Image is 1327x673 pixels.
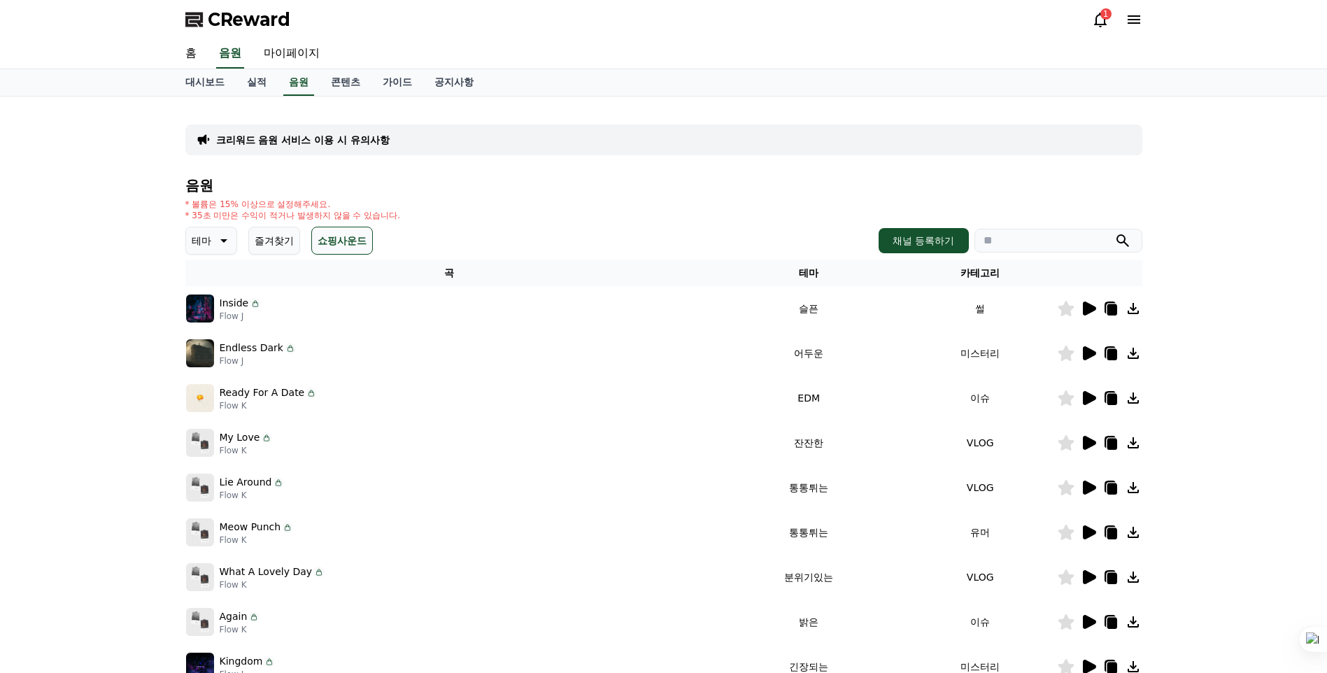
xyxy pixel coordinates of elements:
th: 테마 [714,260,903,286]
a: 가이드 [371,69,423,96]
p: 테마 [192,231,211,250]
a: 마이페이지 [253,39,331,69]
a: 음원 [283,69,314,96]
a: 홈 [174,39,208,69]
img: music [186,295,214,323]
a: 콘텐츠 [320,69,371,96]
img: music [186,429,214,457]
button: 테마 [185,227,237,255]
h4: 음원 [185,178,1142,193]
img: music [186,608,214,636]
td: 유머 [904,510,1057,555]
p: Meow Punch [220,520,281,534]
td: 슬픈 [714,286,903,331]
td: VLOG [904,555,1057,600]
td: VLOG [904,420,1057,465]
p: Endless Dark [220,341,283,355]
p: What A Lovely Day [220,565,313,579]
p: My Love [220,430,260,445]
a: 실적 [236,69,278,96]
td: VLOG [904,465,1057,510]
div: 1 [1100,8,1112,20]
p: * 볼륨은 15% 이상으로 설정해주세요. [185,199,401,210]
td: 분위기있는 [714,555,903,600]
p: Ready For A Date [220,385,305,400]
a: 1 [1092,11,1109,28]
td: 통통튀는 [714,510,903,555]
td: 잔잔한 [714,420,903,465]
th: 곡 [185,260,714,286]
td: 어두운 [714,331,903,376]
img: music [186,474,214,502]
p: Flow K [220,579,325,590]
a: 대시보드 [174,69,236,96]
span: CReward [208,8,290,31]
th: 카테고리 [904,260,1057,286]
td: EDM [714,376,903,420]
td: 미스터리 [904,331,1057,376]
p: Flow J [220,355,296,367]
p: Kingdom [220,654,263,669]
button: 쇼핑사운드 [311,227,373,255]
td: 통통튀는 [714,465,903,510]
td: 썰 [904,286,1057,331]
p: Flow K [220,534,294,546]
td: 밝은 [714,600,903,644]
p: Flow K [220,624,260,635]
p: Flow K [220,400,318,411]
p: Flow J [220,311,262,322]
p: * 35초 미만은 수익이 적거나 발생하지 않을 수 있습니다. [185,210,401,221]
p: Again [220,609,248,624]
td: 이슈 [904,376,1057,420]
p: Lie Around [220,475,272,490]
p: Flow K [220,445,273,456]
a: CReward [185,8,290,31]
p: Flow K [220,490,285,501]
a: 크리워드 음원 서비스 이용 시 유의사항 [216,133,390,147]
img: music [186,563,214,591]
button: 채널 등록하기 [879,228,968,253]
a: 공지사항 [423,69,485,96]
p: Inside [220,296,249,311]
button: 즐겨찾기 [248,227,300,255]
img: music [186,384,214,412]
td: 이슈 [904,600,1057,644]
img: music [186,339,214,367]
a: 음원 [216,39,244,69]
img: music [186,518,214,546]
